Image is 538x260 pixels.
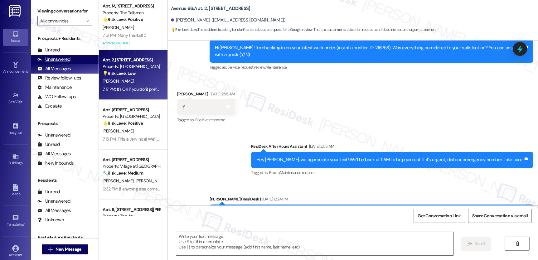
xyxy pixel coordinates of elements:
button: Get Conversation Link [414,209,465,223]
span: Send [475,240,485,247]
span: Service request review , [227,65,265,70]
span: [PERSON_NAME] [103,25,134,30]
div: Property: The Jax [103,213,160,219]
div: Tagged as: [210,63,533,72]
span: [PERSON_NAME] [103,128,134,134]
div: Tagged as: [177,115,235,124]
div: Unknown [37,217,64,223]
div: Residents [31,177,99,184]
div: Apt. [STREET_ADDRESS] [103,156,160,163]
span: • [22,99,23,103]
strong: 🌟 Risk Level: Positive [103,17,143,22]
div: New Inbounds [37,160,74,166]
div: Unread [37,141,60,148]
span: Praise , [269,170,280,175]
a: Leads [3,182,28,199]
div: Unread [37,47,60,53]
span: New Message [56,246,81,253]
div: Tagged as: [251,168,533,177]
div: Escalate [37,103,62,109]
div: Apt. 2, [STREET_ADDRESS] [103,57,160,63]
b: Avenue 66: Apt. 2, [STREET_ADDRESS] [171,5,250,12]
div: Archived on [DATE] [102,39,161,47]
input: All communities [40,16,82,26]
span: • [24,221,25,226]
div: [DATE] 2:55 AM [208,91,235,97]
div: Hey [PERSON_NAME], we appreciate your text! We'll be back at 11AM to help you out. If it's urgent... [256,156,523,163]
a: Insights • [3,121,28,137]
span: Maintenance request [280,170,315,175]
strong: 💡 Risk Level: Low [103,70,136,76]
button: Share Conversation via email [468,209,532,223]
div: Unread [37,189,60,195]
div: 7:17 PM: It's OK if you don't prefer to. [103,86,166,92]
div: All Messages [37,151,71,157]
div: ResiDesk After Hours Assistant [251,143,533,152]
div: [PERSON_NAME] (ResiDesk) [210,196,533,205]
div: Past + Future Residents [31,234,99,241]
a: Buildings [3,151,28,168]
div: All Messages [37,207,71,214]
span: Positive response [195,117,225,123]
div: Apt. [STREET_ADDRESS] [103,107,160,113]
div: Unanswered [37,132,70,138]
span: Get Conversation Link [418,213,461,219]
a: Account [3,243,28,260]
div: Review follow-ups [37,75,81,81]
div: Unanswered [37,198,70,205]
div: [PERSON_NAME]. ([EMAIL_ADDRESS][DOMAIN_NAME]) [171,17,286,23]
div: Apt. M, [STREET_ADDRESS] [103,3,160,9]
a: Templates • [3,213,28,229]
div: [DATE] 12:24 PM [261,196,288,202]
div: Property: The Talisman [103,10,160,16]
i:  [515,241,520,246]
label: Viewing conversations for [37,6,92,16]
button: Send [461,237,491,251]
span: : The resident is asking for clarification about a request for a Google review. This is a custome... [171,26,436,33]
span: • [28,68,29,73]
i:  [85,18,89,23]
div: WO Follow-ups [37,94,76,100]
strong: 🌟 Risk Level: Positive [103,120,143,126]
span: Maintenance [265,65,287,70]
span: [PERSON_NAME] [103,78,134,84]
div: Hi [PERSON_NAME]! I'm checking in on your latest work order (install a purifier, ID: 216753). Was... [215,45,523,58]
div: 7:51 PM: Many thanks!! :) [103,32,146,38]
a: Inbox [3,29,28,46]
div: All Messages [37,65,71,72]
div: 6:32 PM: If anything else comes up, know that I'm always ready to assist. [103,186,233,192]
img: ResiDesk Logo [9,5,22,17]
div: Y [182,104,185,110]
span: Share Conversation via email [472,213,528,219]
div: Prospects [31,120,99,127]
div: Unanswered [37,56,70,63]
div: Property: [GEOGRAPHIC_DATA] [103,113,160,120]
div: Property: Village at [GEOGRAPHIC_DATA] I [103,163,160,170]
i:  [48,247,53,252]
span: [PERSON_NAME] [103,178,136,184]
div: [DATE] 2:55 AM [308,143,334,150]
div: Property: [GEOGRAPHIC_DATA] [103,63,160,70]
span: [PERSON_NAME] [135,178,167,184]
a: Site Visit • [3,90,28,107]
strong: 🔧 Risk Level: Medium [103,170,143,176]
div: Prospects + Residents [31,35,99,42]
div: Apt. 6, [STREET_ADDRESS][PERSON_NAME] [103,206,160,213]
div: Maintenance [37,84,72,91]
div: [PERSON_NAME] [177,91,235,99]
i:  [468,241,472,246]
button: New Message [42,244,88,254]
strong: 💡 Risk Level: Low [171,27,197,32]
